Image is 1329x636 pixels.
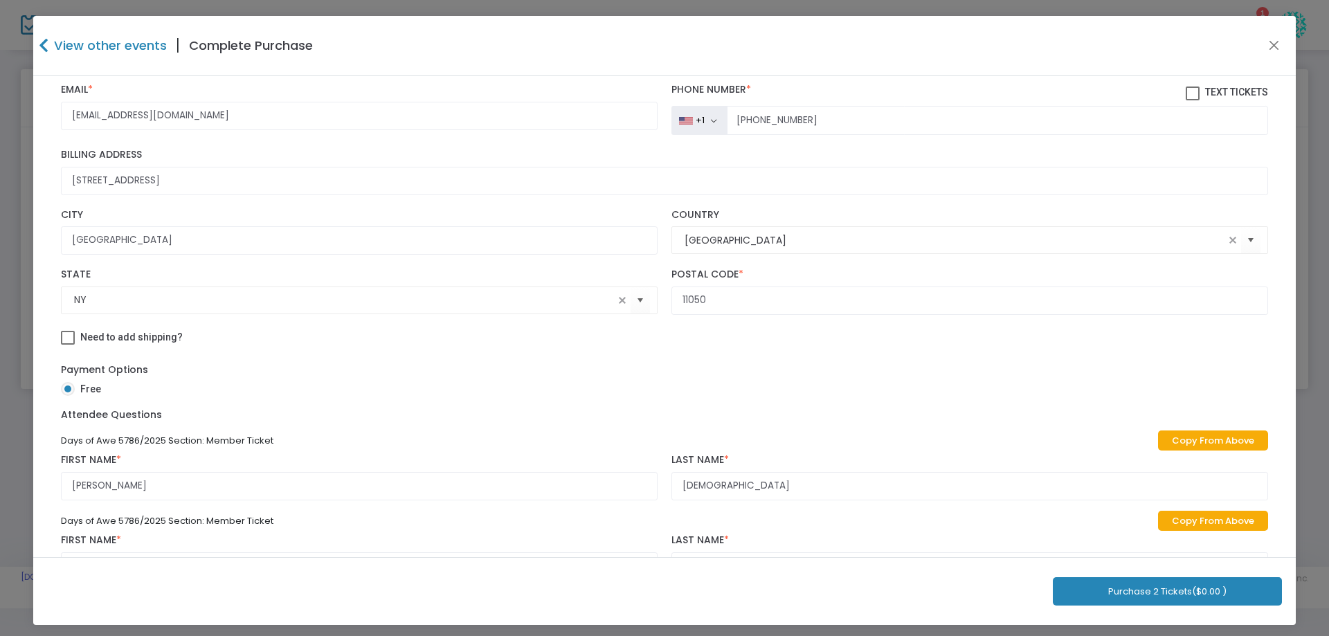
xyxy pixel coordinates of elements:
input: Select Country [685,233,1224,248]
input: Billing Address [61,167,1268,195]
span: Free [75,382,101,397]
a: Copy From Above [1158,430,1268,451]
span: clear [1224,232,1241,248]
label: Last Name [671,454,1268,466]
label: Attendee Questions [61,408,162,422]
div: +1 [696,115,705,126]
label: First Name [61,454,658,466]
span: Need to add shipping? [80,331,183,343]
label: State [61,269,658,281]
label: Billing Address [61,149,1268,161]
span: Days of Awe 5786/2025 Section: Member Ticket [61,514,273,527]
input: Phone Number [727,106,1268,135]
button: Select [1241,226,1260,255]
input: First Name [61,472,658,500]
span: clear [614,292,631,309]
label: Payment Options [61,363,148,377]
label: Last Name [671,534,1268,547]
button: +1 [671,106,727,135]
input: Last Name [671,472,1268,500]
span: Days of Awe 5786/2025 Section: Member Ticket [61,434,273,447]
label: First Name [61,534,658,547]
span: | [167,33,189,58]
h4: Complete Purchase [189,36,313,55]
label: Country [671,209,1268,221]
label: Phone Number [671,84,1268,100]
button: Select [631,286,650,314]
h4: View other events [51,36,167,55]
input: Postal Code [671,287,1268,315]
input: City [61,226,658,255]
a: Copy From Above [1158,511,1268,531]
input: Email [61,102,658,130]
input: First Name [61,552,658,581]
span: Text Tickets [1205,87,1268,98]
label: Postal Code [671,269,1268,281]
label: Email [61,84,658,96]
input: NO DATA FOUND [74,293,614,307]
button: Close [1265,37,1283,55]
label: City [61,209,658,221]
input: Last Name [671,552,1268,581]
button: Purchase 2 Tickets($0.00 ) [1053,577,1282,606]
